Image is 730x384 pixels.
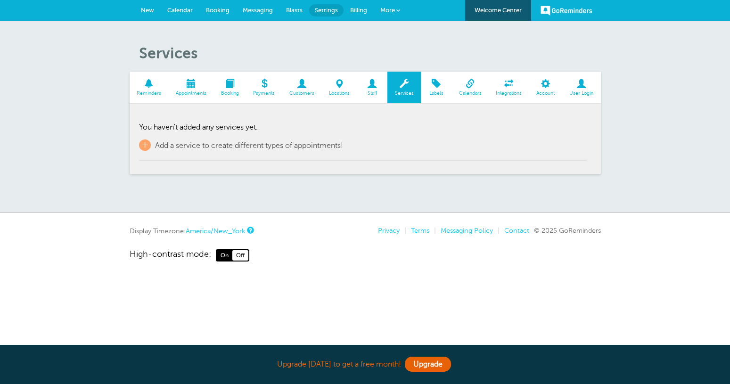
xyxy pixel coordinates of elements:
[246,72,282,103] a: Payments
[378,227,400,234] a: Privacy
[130,354,601,375] div: Upgrade [DATE] to get a free month!
[421,72,451,103] a: Labels
[489,72,529,103] a: Integrations
[429,227,436,235] li: |
[392,90,416,96] span: Services
[534,90,558,96] span: Account
[534,227,601,234] span: © 2025 GoReminders
[327,90,353,96] span: Locations
[155,141,343,150] span: Add a service to create different types of appointments!
[139,123,587,132] p: You haven't added any services yet.
[130,249,211,261] span: High-contrast mode:
[167,7,193,14] span: Calendar
[139,139,151,151] span: +
[357,72,387,103] a: Staff
[168,72,213,103] a: Appointments
[232,250,248,261] span: Off
[130,227,253,235] div: Display Timezone:
[315,7,338,14] span: Settings
[322,72,357,103] a: Locations
[451,72,489,103] a: Calendars
[529,72,562,103] a: Account
[213,72,246,103] a: Booking
[286,7,303,14] span: Blasts
[141,7,154,14] span: New
[173,90,209,96] span: Appointments
[361,90,383,96] span: Staff
[493,90,525,96] span: Integrations
[134,90,164,96] span: Reminders
[350,7,367,14] span: Billing
[380,7,395,14] span: More
[456,90,484,96] span: Calendars
[441,227,493,234] a: Messaging Policy
[139,44,601,62] h1: Services
[130,72,169,103] a: Reminders
[218,90,241,96] span: Booking
[206,7,230,14] span: Booking
[287,90,317,96] span: Customers
[504,227,529,234] a: Contact
[251,90,278,96] span: Payments
[186,227,245,235] a: America/New_York
[130,249,601,261] a: High-contrast mode: On Off
[411,227,429,234] a: Terms
[139,139,343,151] a: + Add a service to create different types of appointments!
[405,357,451,372] a: Upgrade
[400,227,406,235] li: |
[282,72,322,103] a: Customers
[247,227,253,233] a: This is the timezone being used to display dates and times to you on this device. Click the timez...
[493,227,500,235] li: |
[562,72,601,103] a: User Login
[309,4,344,16] a: Settings
[243,7,273,14] span: Messaging
[426,90,447,96] span: Labels
[567,90,596,96] span: User Login
[217,250,232,261] span: On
